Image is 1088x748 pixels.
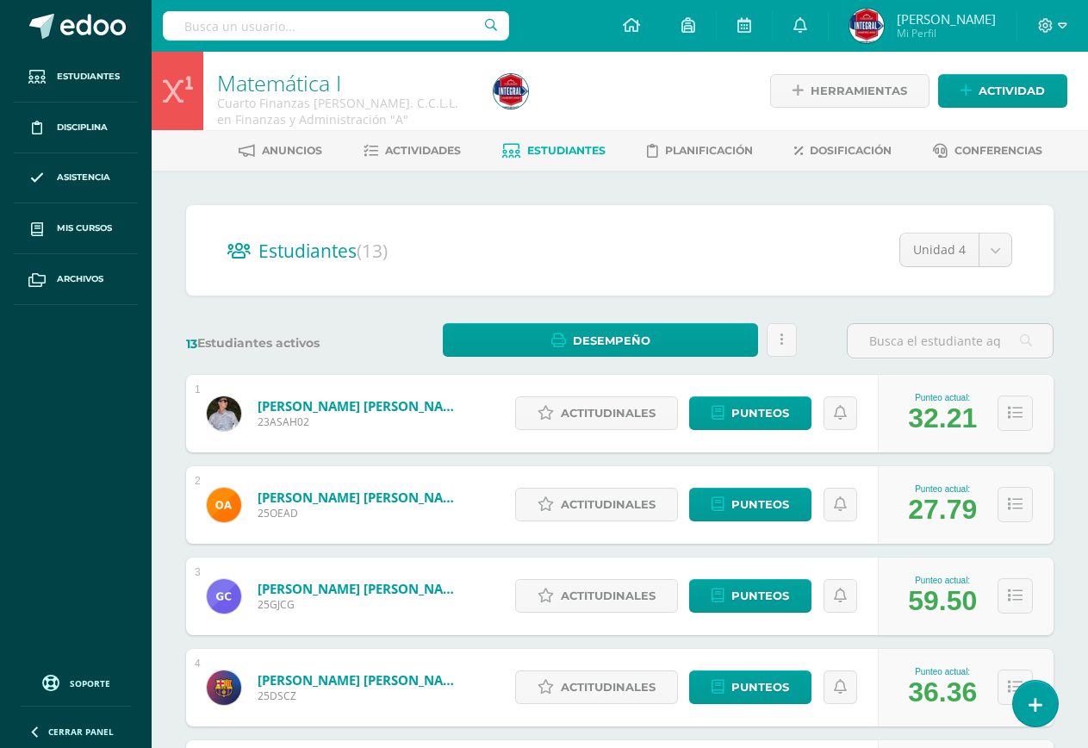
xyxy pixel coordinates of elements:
[48,726,114,738] span: Cerrar panel
[195,566,201,578] div: 3
[731,397,789,429] span: Punteos
[186,335,393,352] label: Estudiantes activos
[689,579,811,613] a: Punteos
[217,68,341,97] a: Matemática I
[195,658,201,670] div: 4
[689,488,811,521] a: Punteos
[70,677,110,689] span: Soporte
[14,203,138,254] a: Mis cursos
[57,221,112,235] span: Mis cursos
[258,506,464,520] span: 25OEAD
[57,121,108,134] span: Disciplina
[515,670,678,704] a: Actitudinales
[908,585,977,617] div: 59.50
[689,396,811,430] a: Punteos
[908,484,977,494] div: Punteo actual:
[357,239,388,263] span: (13)
[258,671,464,689] a: [PERSON_NAME] [PERSON_NAME]
[665,144,753,157] span: Planificación
[647,137,753,165] a: Planificación
[731,580,789,612] span: Punteos
[217,71,473,95] h1: Matemática I
[443,323,757,357] a: Desempeño
[731,489,789,520] span: Punteos
[897,26,996,41] span: Mi Perfil
[14,52,138,103] a: Estudiantes
[258,415,464,429] span: 23ASAH02
[14,103,138,153] a: Disciplina
[527,144,606,157] span: Estudiantes
[163,11,509,41] input: Busca un usuario...
[979,75,1045,107] span: Actividad
[908,576,977,585] div: Punteo actual:
[385,144,461,157] span: Actividades
[794,137,892,165] a: Dosificación
[258,397,464,415] a: [PERSON_NAME] [PERSON_NAME]
[515,579,678,613] a: Actitudinales
[848,324,1053,358] input: Busca el estudiante aquí...
[561,580,656,612] span: Actitudinales
[364,137,461,165] a: Actividades
[186,336,197,352] span: 13
[573,325,650,357] span: Desempeño
[810,144,892,157] span: Dosificación
[770,74,929,108] a: Herramientas
[561,397,656,429] span: Actitudinales
[217,95,473,128] div: Cuarto Finanzas Bach. C.C.L.L. en Finanzas y Administración 'A'
[731,671,789,703] span: Punteos
[515,488,678,521] a: Actitudinales
[258,597,464,612] span: 25GJCG
[561,489,656,520] span: Actitudinales
[57,70,120,84] span: Estudiantes
[908,676,977,708] div: 36.36
[195,475,201,487] div: 2
[239,137,322,165] a: Anuncios
[938,74,1067,108] a: Actividad
[258,489,464,506] a: [PERSON_NAME] [PERSON_NAME]
[849,9,884,43] img: b162ec331ce9f8bdc5a41184ad28ca5c.png
[258,580,464,597] a: [PERSON_NAME] [PERSON_NAME]
[14,153,138,204] a: Asistencia
[258,239,388,263] span: Estudiantes
[258,689,464,703] span: 25DSCZ
[908,667,977,676] div: Punteo actual:
[908,393,977,402] div: Punteo actual:
[195,383,201,396] div: 1
[897,10,996,28] span: [PERSON_NAME]
[21,670,131,694] a: Soporte
[207,579,241,614] img: 55c20d9383b2f356c9383152e5f1da4d.png
[689,670,811,704] a: Punteos
[502,137,606,165] a: Estudiantes
[811,75,907,107] span: Herramientas
[954,144,1042,157] span: Conferencias
[57,171,110,184] span: Asistencia
[515,396,678,430] a: Actitudinales
[908,402,977,434] div: 32.21
[14,254,138,305] a: Archivos
[207,488,241,522] img: 466bd23682a93aa52d3836da2f6ec632.png
[207,670,241,705] img: ae7572d21add4a8f95134f988411f4ad.png
[262,144,322,157] span: Anuncios
[900,234,1011,266] a: Unidad 4
[933,137,1042,165] a: Conferencias
[207,396,241,431] img: 9e177e6629340520eb7b58b921d87985.png
[561,671,656,703] span: Actitudinales
[494,74,528,109] img: b162ec331ce9f8bdc5a41184ad28ca5c.png
[913,234,966,266] span: Unidad 4
[908,494,977,526] div: 27.79
[57,272,103,286] span: Archivos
